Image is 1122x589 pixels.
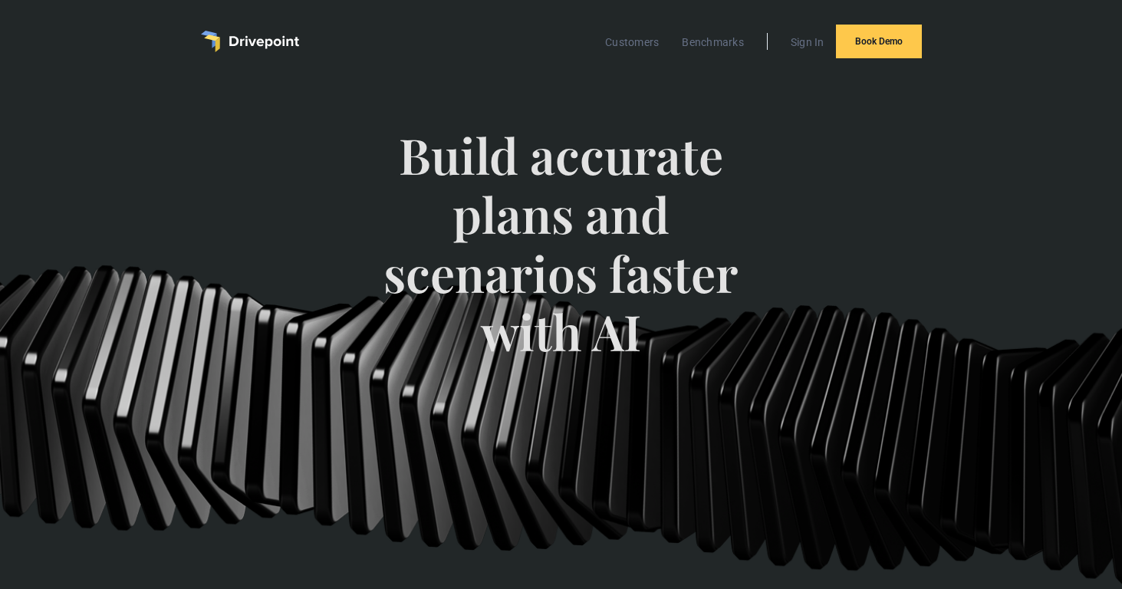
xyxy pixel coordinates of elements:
[370,126,752,392] span: Build accurate plans and scenarios faster with AI
[674,32,752,52] a: Benchmarks
[783,32,832,52] a: Sign In
[597,32,666,52] a: Customers
[201,31,299,52] a: home
[836,25,922,58] a: Book Demo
